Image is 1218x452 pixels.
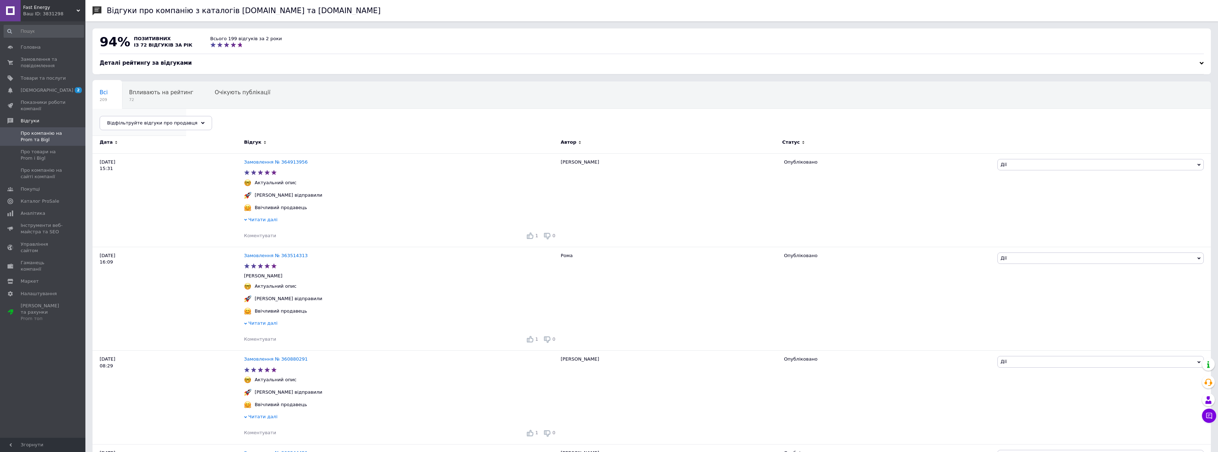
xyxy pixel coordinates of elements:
span: Дії [1001,359,1007,364]
span: Головна [21,44,41,50]
div: Опубліковано [784,356,992,362]
div: [PERSON_NAME] [557,351,780,444]
span: Управління сайтом [21,241,66,254]
div: [PERSON_NAME] відправили [253,296,324,302]
div: Опубліковано [784,252,992,259]
input: Пошук [4,25,84,38]
span: Всі [100,89,108,96]
span: 2 [75,87,82,93]
span: [DEMOGRAPHIC_DATA] [21,87,73,94]
span: із 72 відгуків за рік [134,42,193,48]
span: 209 [100,97,108,102]
span: Відфільтруйте відгуки про продавця [107,120,197,126]
span: Дії [1001,162,1007,167]
span: Про товари на Prom і Bigl [21,149,66,161]
div: Prom топ [21,315,66,322]
span: Інструменти веб-майстра та SEO [21,222,66,235]
span: Про компанію на сайті компанії [21,167,66,180]
div: Ваш ID: 3831298 [23,11,85,17]
div: Актуальний опис [253,180,299,186]
span: Гаманець компанії [21,260,66,272]
div: [PERSON_NAME] [557,153,780,247]
span: Дії [1001,255,1007,261]
span: Маркет [21,278,39,285]
div: [DATE] 08:29 [93,351,244,444]
span: 1 [535,233,538,238]
div: Опубліковано [784,159,992,165]
span: позитивних [134,36,171,41]
span: 72 [129,97,194,102]
span: 1 [535,336,538,342]
span: Аналітика [21,210,45,217]
div: Читати далі [244,320,557,328]
span: 0 [553,233,555,238]
a: Замовлення № 364913956 [244,159,308,165]
span: 94% [100,34,130,49]
p: [PERSON_NAME] [244,273,557,279]
div: Ввічливий продавець [253,204,309,211]
div: [DATE] 16:09 [93,247,244,351]
span: Покупці [21,186,40,192]
h1: Відгуки про компанію з каталогів [DOMAIN_NAME] та [DOMAIN_NAME] [107,6,381,15]
button: Чат з покупцем [1202,409,1216,423]
a: Замовлення № 363514313 [244,253,308,258]
span: Відгуки [21,118,39,124]
div: Актуальний опис [253,283,299,289]
img: :hugging_face: [244,401,251,408]
span: Показники роботи компанії [21,99,66,112]
span: Читати далі [248,217,278,222]
img: :nerd_face: [244,283,251,290]
span: Автор [561,139,576,145]
span: Каталог ProSale [21,198,59,204]
span: Читати далі [248,414,278,419]
div: Рома [557,247,780,351]
div: Всього 199 відгуків за 2 роки [210,36,282,42]
div: [PERSON_NAME] відправили [253,192,324,198]
span: Деталі рейтингу за відгуками [100,60,192,66]
div: Ввічливий продавець [253,308,309,314]
div: [PERSON_NAME] відправили [253,389,324,395]
img: :hugging_face: [244,308,251,315]
span: Fast Energy [23,4,77,11]
span: 0 [553,336,555,342]
span: Коментувати [244,233,276,238]
div: Читати далі [244,414,557,422]
div: Коментувати [244,233,276,239]
span: Впливають на рейтинг [129,89,194,96]
span: Відгук [244,139,262,145]
span: Читати далі [248,320,278,326]
a: Замовлення № 360880291 [244,356,308,362]
span: [PERSON_NAME] та рахунки [21,303,66,322]
img: :hugging_face: [244,204,251,211]
span: 0 [553,430,555,435]
div: Ввічливий продавець [253,402,309,408]
span: Коментувати [244,336,276,342]
div: [DATE] 15:31 [93,153,244,247]
img: :rocket: [244,192,251,199]
span: Дата [100,139,113,145]
span: 1 [535,430,538,435]
span: Товари та послуги [21,75,66,81]
div: Деталі рейтингу за відгуками [100,59,1204,67]
img: :rocket: [244,389,251,396]
span: Опубліковані без комен... [100,116,172,123]
span: Очікують публікації [215,89,270,96]
img: :rocket: [244,295,251,302]
span: Статус [782,139,800,145]
div: Опубліковані без коментаря [93,109,186,136]
span: Коментувати [244,430,276,435]
span: Про компанію на Prom та Bigl [21,130,66,143]
span: Замовлення та повідомлення [21,56,66,69]
img: :nerd_face: [244,376,251,383]
img: :nerd_face: [244,179,251,186]
div: Коментувати [244,336,276,342]
div: Актуальний опис [253,377,299,383]
div: Читати далі [244,217,557,225]
span: Налаштування [21,291,57,297]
